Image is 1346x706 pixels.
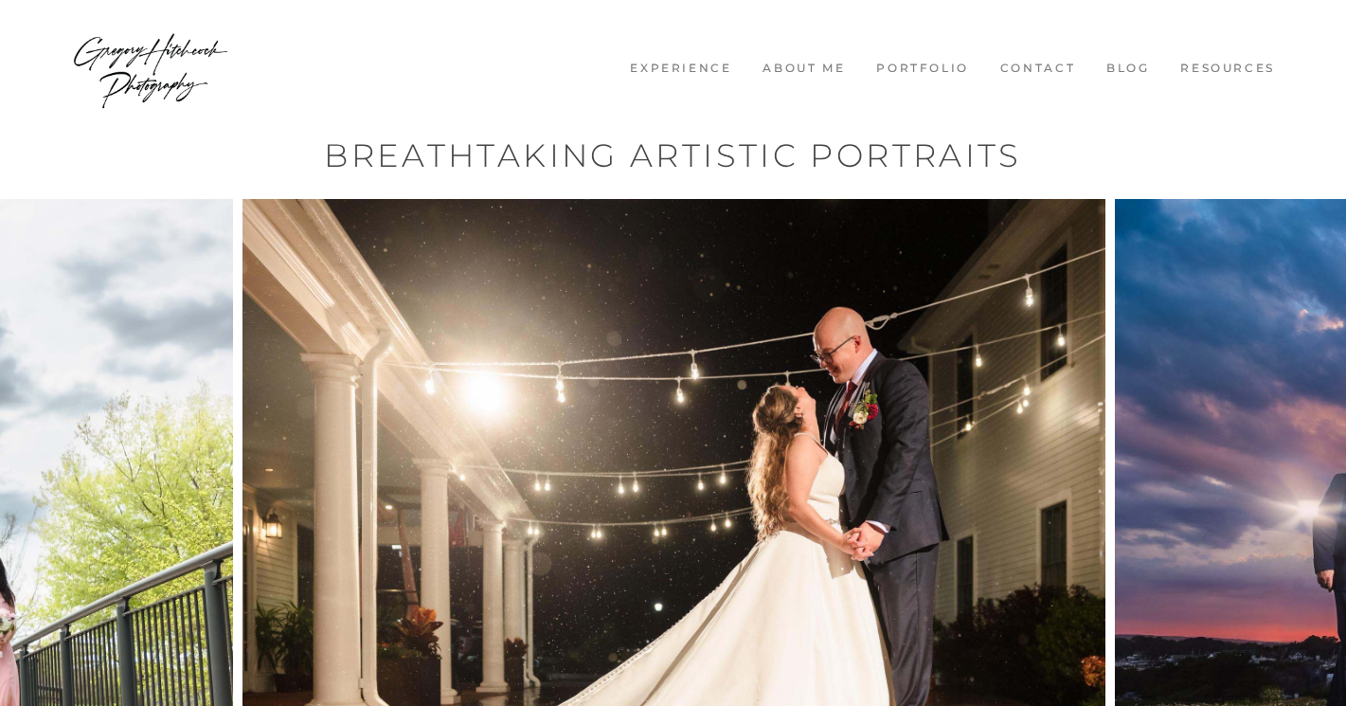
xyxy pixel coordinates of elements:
[1096,61,1160,77] a: Blog
[119,133,1228,177] h1: Breathtaking Artistic Portraits
[866,61,979,77] a: Portfolio
[752,61,856,77] a: About me
[989,61,1086,77] a: Contact
[1170,61,1285,77] a: Resources
[619,61,743,77] a: Experience
[71,9,230,123] img: Wedding Photographer Boston - Gregory Hitchcock Photography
